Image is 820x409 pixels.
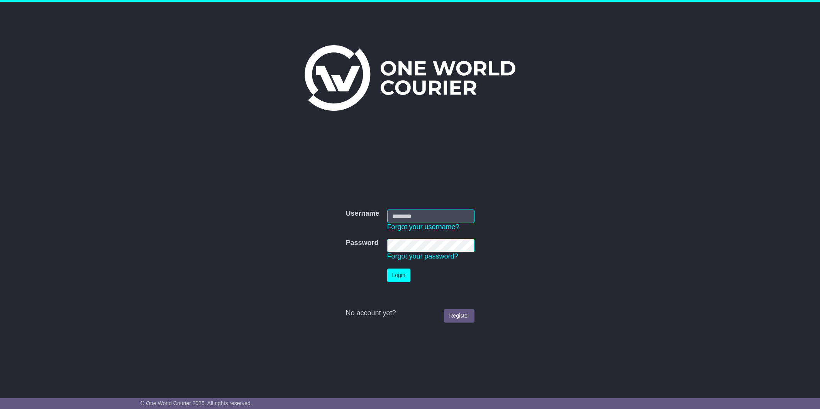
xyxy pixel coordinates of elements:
[387,269,410,282] button: Login
[444,309,474,323] a: Register
[305,45,515,111] img: One World
[387,223,459,231] a: Forgot your username?
[387,252,458,260] a: Forgot your password?
[346,309,474,318] div: No account yet?
[346,210,379,218] label: Username
[346,239,378,247] label: Password
[141,400,252,406] span: © One World Courier 2025. All rights reserved.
